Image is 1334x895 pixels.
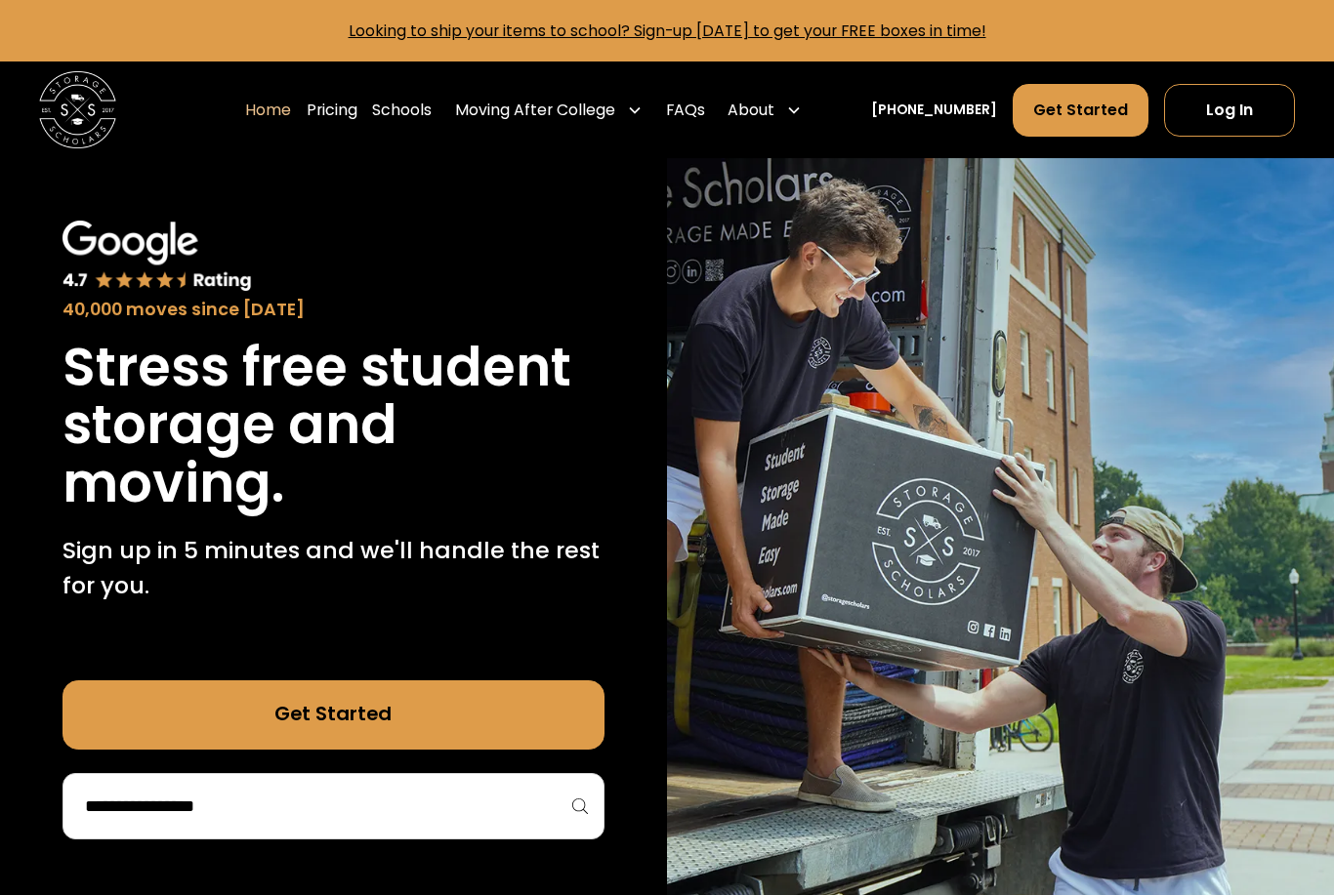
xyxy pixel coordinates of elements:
[728,99,774,122] div: About
[447,83,650,137] div: Moving After College
[63,339,604,514] h1: Stress free student storage and moving.
[39,71,116,148] img: Storage Scholars main logo
[349,20,986,42] a: Looking to ship your items to school? Sign-up [DATE] to get your FREE boxes in time!
[63,680,604,750] a: Get Started
[455,99,615,122] div: Moving After College
[39,71,116,148] a: home
[245,83,291,137] a: Home
[1164,84,1296,136] a: Log In
[63,221,252,293] img: Google 4.7 star rating
[63,533,604,602] p: Sign up in 5 minutes and we'll handle the rest for you.
[307,83,357,137] a: Pricing
[63,297,604,323] div: 40,000 moves since [DATE]
[372,83,432,137] a: Schools
[1013,84,1148,136] a: Get Started
[720,83,810,137] div: About
[871,100,997,120] a: [PHONE_NUMBER]
[666,83,705,137] a: FAQs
